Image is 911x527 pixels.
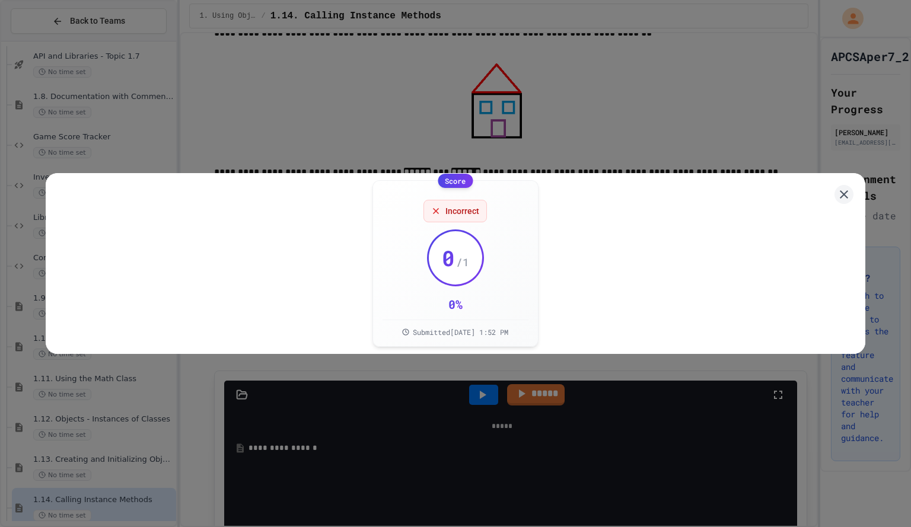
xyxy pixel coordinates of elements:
span: / 1 [456,254,469,270]
span: 0 [442,246,455,270]
span: Incorrect [445,205,479,217]
span: Submitted [DATE] 1:52 PM [413,327,508,337]
div: Score [438,174,473,188]
div: 0 % [448,296,463,312]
